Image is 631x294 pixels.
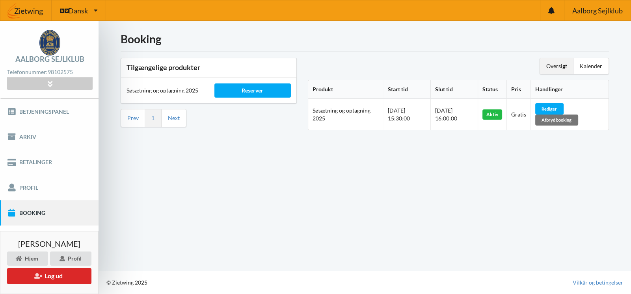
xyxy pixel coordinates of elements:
[540,58,573,74] div: Oversigt
[7,268,91,284] button: Log ud
[308,80,383,99] th: Produkt
[506,80,530,99] th: Pris
[168,115,180,122] a: Next
[7,67,92,78] div: Telefonnummer:
[573,279,623,287] a: Vilkår og betingelser
[121,32,609,46] h1: Booking
[68,7,88,14] span: Dansk
[535,115,578,126] div: Afbryd booking
[430,80,478,99] th: Slut tid
[535,103,564,114] div: Rediger
[151,115,154,122] a: 1
[387,107,409,122] span: [DATE] 15:30:00
[39,30,60,55] img: logo
[435,107,457,122] span: [DATE] 16:00:00
[383,80,430,99] th: Start tid
[127,63,291,72] h3: Tilgængelige produkter
[511,111,526,118] span: Gratis
[48,68,73,75] strong: 98102575
[478,80,506,99] th: Status
[313,107,370,122] span: Søsætning og optagning 2025
[15,55,84,63] div: Aalborg Sejlklub
[121,81,209,100] div: Søsætning og optagning 2025
[530,80,609,99] th: Handlinger
[214,83,291,98] div: Reserver
[573,58,609,74] div: Kalender
[7,251,48,266] div: Hjem
[18,240,80,248] span: [PERSON_NAME]
[50,251,91,266] div: Profil
[572,7,622,14] span: Aalborg Sejlklub
[127,115,139,122] a: Prev
[482,109,502,120] div: Aktiv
